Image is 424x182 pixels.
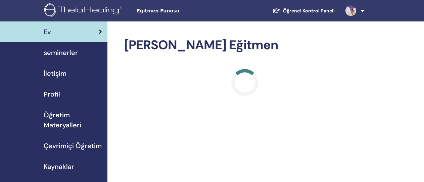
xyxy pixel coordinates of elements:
span: Öğretim Materyalleri [44,110,102,130]
span: İletişim [44,68,66,78]
span: Profil [44,89,60,99]
span: Kaynaklar [44,162,74,172]
span: Ev [44,27,51,37]
img: graduation-cap-white.svg [272,8,280,13]
span: Eğitmen Panosu [137,7,237,14]
h2: [PERSON_NAME] Eğitmen [124,38,365,53]
a: Öğrenci Kontrol Paneli [267,5,340,17]
span: Çevrimiçi Öğretim [44,141,102,151]
img: default.jpg [345,5,356,16]
span: seminerler [44,48,78,58]
img: logo.png [44,3,125,18]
